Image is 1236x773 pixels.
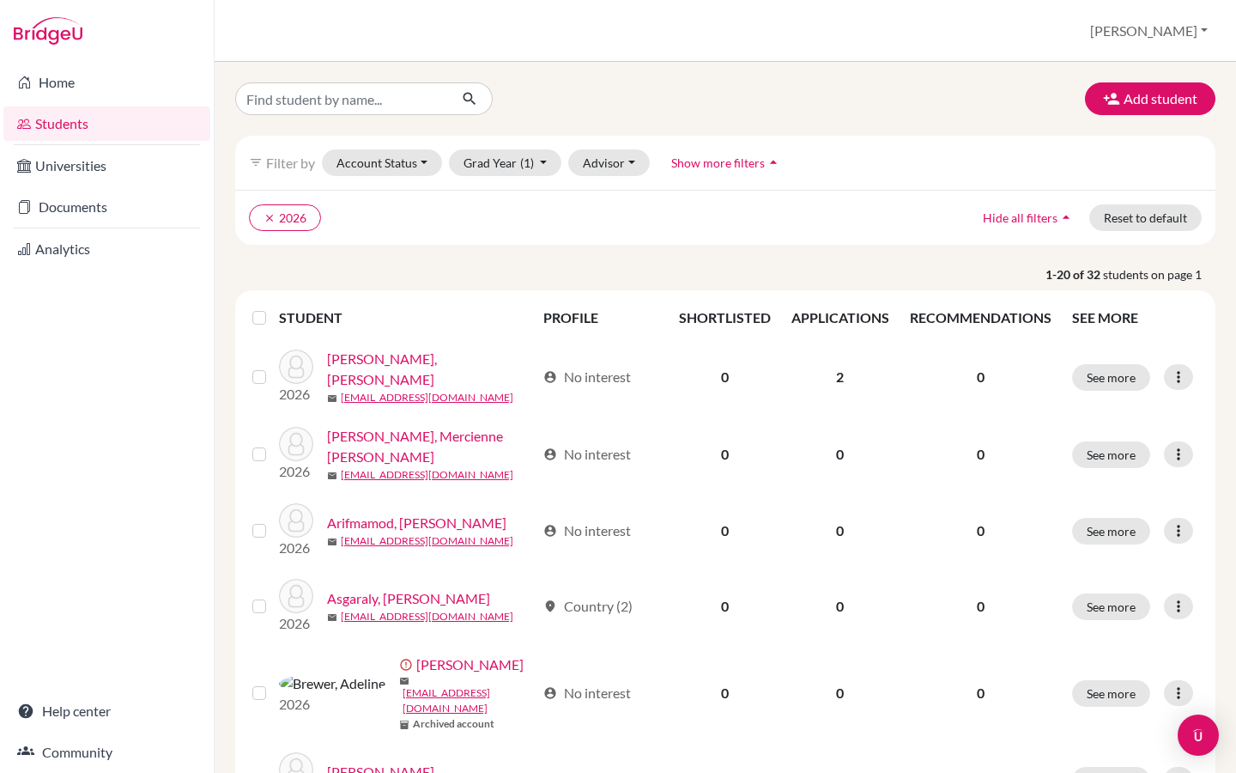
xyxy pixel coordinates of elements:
[279,461,313,482] p: 2026
[327,612,337,623] span: mail
[1045,265,1103,283] strong: 1-20 of 32
[279,694,385,715] p: 2026
[279,384,313,405] p: 2026
[14,17,82,45] img: Bridge-U
[781,338,900,416] td: 2
[1085,82,1215,115] button: Add student
[322,149,442,176] button: Account Status
[264,212,276,224] i: clear
[249,204,321,231] button: clear2026
[910,367,1051,387] p: 0
[781,297,900,338] th: APPLICATIONS
[327,513,506,533] a: Arifmamod, [PERSON_NAME]
[669,416,781,493] td: 0
[403,685,536,716] a: [EMAIL_ADDRESS][DOMAIN_NAME]
[1072,518,1150,545] button: See more
[1072,441,1150,468] button: See more
[543,447,557,461] span: account_circle
[3,149,210,183] a: Universities
[910,520,1051,541] p: 0
[3,65,210,100] a: Home
[910,444,1051,465] p: 0
[669,644,781,742] td: 0
[910,596,1051,617] p: 0
[1072,364,1150,391] button: See more
[327,588,490,609] a: Asgaraly, [PERSON_NAME]
[671,155,765,170] span: Show more filters
[3,190,210,224] a: Documents
[533,297,668,338] th: PROFILE
[1062,297,1209,338] th: SEE MORE
[327,349,536,390] a: [PERSON_NAME], [PERSON_NAME]
[1057,209,1075,226] i: arrow_drop_up
[3,694,210,728] a: Help center
[279,579,313,613] img: Asgaraly, Inaya Fatema
[1178,715,1219,756] div: Open Intercom Messenger
[3,232,210,266] a: Analytics
[279,673,385,694] img: Brewer, Adeline
[416,654,524,675] a: [PERSON_NAME]
[327,393,337,404] span: mail
[327,471,337,481] span: mail
[1082,15,1215,47] button: [PERSON_NAME]
[669,569,781,644] td: 0
[279,613,313,634] p: 2026
[1072,593,1150,620] button: See more
[327,537,337,547] span: mail
[781,493,900,569] td: 0
[520,155,534,170] span: (1)
[669,297,781,338] th: SHORTLISTED
[543,683,631,703] div: No interest
[249,155,263,169] i: filter_list
[543,367,631,387] div: No interest
[657,149,797,176] button: Show more filtersarrow_drop_up
[413,716,494,732] b: Archived account
[279,538,313,558] p: 2026
[3,107,210,141] a: Students
[341,609,513,624] a: [EMAIL_ADDRESS][DOMAIN_NAME]
[968,204,1089,231] button: Hide all filtersarrow_drop_up
[543,520,631,541] div: No interest
[341,467,513,483] a: [EMAIL_ADDRESS][DOMAIN_NAME]
[279,427,313,461] img: Andry Tahianjanahary, Mercienne Angela
[781,644,900,742] td: 0
[910,683,1051,703] p: 0
[1072,680,1150,707] button: See more
[543,444,631,465] div: No interest
[327,426,536,467] a: [PERSON_NAME], Mercienne [PERSON_NAME]
[669,338,781,416] td: 0
[543,370,557,384] span: account_circle
[341,533,513,549] a: [EMAIL_ADDRESS][DOMAIN_NAME]
[568,149,650,176] button: Advisor
[781,416,900,493] td: 0
[543,524,557,538] span: account_circle
[266,155,315,171] span: Filter by
[669,493,781,569] td: 0
[341,390,513,405] a: [EMAIL_ADDRESS][DOMAIN_NAME]
[765,154,782,171] i: arrow_drop_up
[279,297,533,338] th: STUDENT
[781,569,900,644] td: 0
[1089,204,1202,231] button: Reset to default
[399,720,409,730] span: inventory_2
[449,149,562,176] button: Grad Year(1)
[1103,265,1215,283] span: students on page 1
[399,676,409,686] span: mail
[279,350,313,384] img: Amoumoun Adam, Rekia
[543,596,633,617] div: Country (2)
[900,297,1062,338] th: RECOMMENDATIONS
[983,210,1057,225] span: Hide all filters
[3,735,210,770] a: Community
[543,600,557,613] span: location_on
[543,686,557,700] span: account_circle
[279,503,313,538] img: Arifmamod, Mehdi
[399,658,416,672] span: error_outline
[235,82,448,115] input: Find student by name...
